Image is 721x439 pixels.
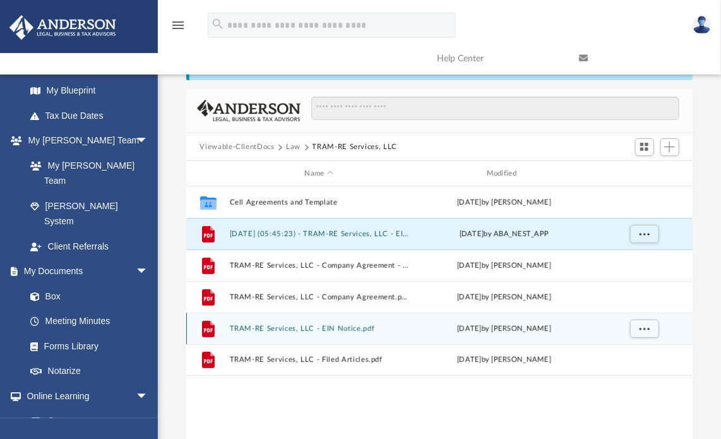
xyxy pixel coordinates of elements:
[170,24,186,33] a: menu
[136,259,161,285] span: arrow_drop_down
[136,128,161,154] span: arrow_drop_down
[459,231,484,238] span: [DATE]
[311,97,679,121] input: Search files and folders
[660,138,679,156] button: Add
[211,17,225,31] i: search
[9,128,161,153] a: My [PERSON_NAME] Teamarrow_drop_down
[170,18,186,33] i: menu
[9,259,161,284] a: My Documentsarrow_drop_down
[229,356,408,364] button: TRAM-RE Services, LLC - Filed Articles.pdf
[229,230,408,238] button: [DATE] (05:45:23) - TRAM-RE Services, LLC - EIN Letter from IRS.pdf
[18,334,155,359] a: Forms Library
[629,225,658,244] button: More options
[414,292,593,303] div: [DATE] by [PERSON_NAME]
[693,16,712,34] img: User Pic
[18,359,161,384] a: Notarize
[414,354,593,366] div: [DATE] by [PERSON_NAME]
[599,168,688,179] div: id
[229,168,408,179] div: Name
[18,193,161,234] a: [PERSON_NAME] System
[414,168,593,179] div: Modified
[200,141,274,153] button: Viewable-ClientDocs
[18,153,155,193] a: My [PERSON_NAME] Team
[18,284,155,309] a: Box
[427,33,569,83] a: Help Center
[136,383,161,409] span: arrow_drop_down
[414,197,593,208] div: by [PERSON_NAME]
[313,141,398,153] button: TRAM-RE Services, LLC
[635,138,654,156] button: Switch to Grid View
[457,199,482,206] span: [DATE]
[18,78,161,104] a: My Blueprint
[629,320,658,339] button: More options
[229,262,408,270] button: TRAM-RE Services, LLC - Company Agreement - DocuSigned.pdf
[6,15,120,40] img: Anderson Advisors Platinum Portal
[286,141,301,153] button: Law
[229,325,408,333] button: TRAM-RE Services, LLC - EIN Notice.pdf
[229,198,408,207] button: Cell Agreements and Template
[18,309,161,334] a: Meeting Minutes
[18,409,161,434] a: Courses
[414,229,593,240] div: by ABA_NEST_APP
[18,234,161,259] a: Client Referrals
[414,323,593,335] div: [DATE] by [PERSON_NAME]
[18,103,167,128] a: Tax Due Dates
[229,293,408,301] button: TRAM-RE Services, LLC - Company Agreement.pdf
[414,260,593,272] div: [DATE] by [PERSON_NAME]
[9,383,161,409] a: Online Learningarrow_drop_down
[191,168,223,179] div: id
